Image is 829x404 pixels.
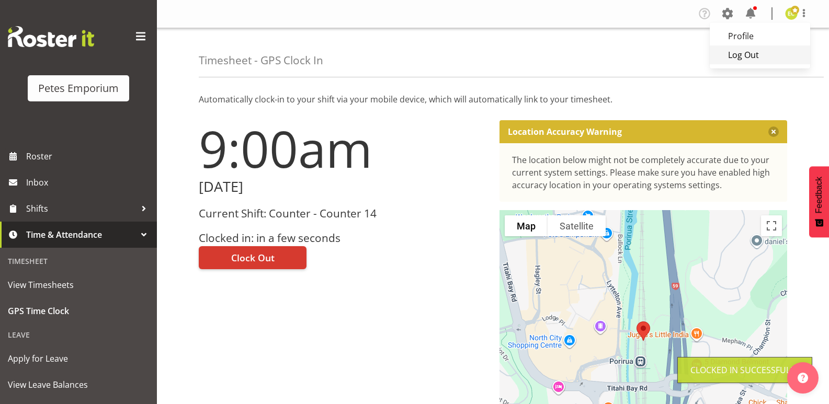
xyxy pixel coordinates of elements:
[38,80,119,96] div: Petes Emporium
[508,126,622,137] p: Location Accuracy Warning
[8,351,149,366] span: Apply for Leave
[199,120,487,177] h1: 9:00am
[199,207,487,220] h3: Current Shift: Counter - Counter 14
[809,166,829,237] button: Feedback - Show survey
[3,372,154,398] a: View Leave Balances
[199,54,323,66] h4: Timesheet - GPS Clock In
[512,154,775,191] div: The location below might not be completely accurate due to your current system settings. Please m...
[199,246,306,269] button: Clock Out
[8,26,94,47] img: Rosterit website logo
[26,227,136,243] span: Time & Attendance
[26,148,152,164] span: Roster
[231,251,275,264] span: Clock Out
[199,93,787,106] p: Automatically clock-in to your shift via your mobile device, which will automatically link to you...
[768,126,779,137] button: Close message
[505,215,548,236] button: Show street map
[3,272,154,298] a: View Timesheets
[710,45,810,64] a: Log Out
[814,177,824,213] span: Feedback
[3,298,154,324] a: GPS Time Clock
[8,303,149,319] span: GPS Time Clock
[798,373,808,383] img: help-xxl-2.png
[785,7,798,20] img: emma-croft7499.jpg
[3,324,154,345] div: Leave
[199,232,487,244] h3: Clocked in: in a few seconds
[761,215,782,236] button: Toggle fullscreen view
[690,364,799,376] div: Clocked in Successfully
[26,175,152,190] span: Inbox
[3,345,154,372] a: Apply for Leave
[710,27,810,45] a: Profile
[199,179,487,195] h2: [DATE]
[26,201,136,216] span: Shifts
[8,377,149,393] span: View Leave Balances
[548,215,606,236] button: Show satellite imagery
[8,277,149,293] span: View Timesheets
[3,250,154,272] div: Timesheet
